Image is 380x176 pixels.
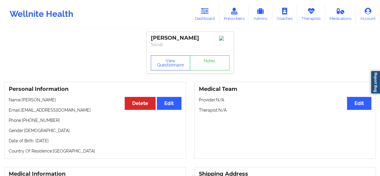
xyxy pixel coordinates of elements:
[9,97,181,103] p: Name: [PERSON_NAME]
[151,55,190,70] button: View Questionnaire
[356,4,380,24] a: Account
[199,97,372,103] p: Provider: N/A
[249,4,272,24] a: Admins
[297,4,325,24] a: Therapists
[9,128,181,134] p: Gender: [DEMOGRAPHIC_DATA]
[370,70,380,94] a: Report Bug
[9,117,181,123] p: Phone: [PHONE_NUMBER]
[125,97,156,110] button: Delete
[9,138,181,144] p: Date of Birth: [DATE]
[272,4,297,24] a: Coaches
[157,97,181,110] button: Edit
[190,4,219,24] a: Dashboard
[9,148,181,154] p: Country Of Residence: [GEOGRAPHIC_DATA]
[190,55,230,70] a: Notes
[9,107,181,113] p: Email: [EMAIL_ADDRESS][DOMAIN_NAME]
[325,4,356,24] a: Medications
[9,86,181,93] h3: Personal Information
[199,107,372,113] p: Therapist: N/A
[219,36,230,41] img: Image%2Fplaceholer-image.png
[219,4,249,24] a: Prescribers
[151,35,230,42] div: [PERSON_NAME]
[199,86,372,93] h3: Medical Team
[347,97,371,110] button: Edit
[151,42,230,48] p: Social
